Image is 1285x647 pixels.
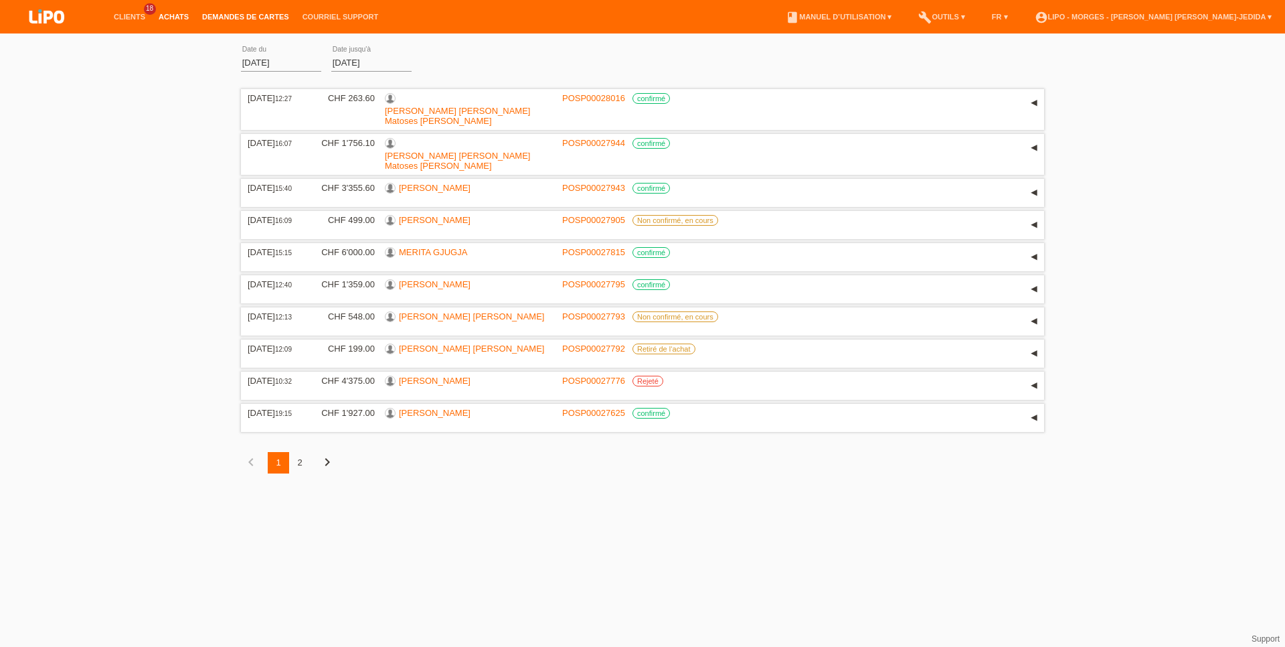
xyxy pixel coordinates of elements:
[632,376,663,386] label: Rejeté
[311,408,375,418] div: CHF 1'927.00
[632,138,670,149] label: confirmé
[311,279,375,289] div: CHF 1'359.00
[248,311,301,321] div: [DATE]
[562,138,625,148] a: POSP00027944
[399,311,544,321] a: [PERSON_NAME] [PERSON_NAME]
[399,247,467,257] a: MERITA GJUGJA
[1024,279,1044,299] div: étendre/coller
[1024,311,1044,332] div: étendre/coller
[268,452,289,474] div: 1
[562,408,625,418] a: POSP00027625
[275,346,292,353] span: 12:09
[248,247,301,257] div: [DATE]
[632,247,670,258] label: confirmé
[152,13,195,21] a: Achats
[13,27,80,38] a: LIPO pay
[243,454,259,470] i: chevron_left
[562,279,625,289] a: POSP00027795
[275,281,292,289] span: 12:40
[248,215,301,225] div: [DATE]
[1252,634,1280,644] a: Support
[562,311,625,321] a: POSP00027793
[319,454,335,470] i: chevron_right
[311,344,375,354] div: CHF 199.00
[107,13,152,21] a: Clients
[632,408,670,419] label: confirmé
[985,13,1015,21] a: FR ▾
[562,247,625,257] a: POSP00027815
[1024,376,1044,396] div: étendre/coller
[275,217,292,224] span: 16:09
[311,138,375,148] div: CHF 1'756.10
[248,138,301,148] div: [DATE]
[779,13,898,21] a: bookManuel d’utilisation ▾
[275,313,292,321] span: 12:13
[1035,11,1048,24] i: account_circle
[399,279,470,289] a: [PERSON_NAME]
[399,183,470,193] a: [PERSON_NAME]
[311,215,375,225] div: CHF 499.00
[562,215,625,225] a: POSP00027905
[275,410,292,417] span: 19:15
[1024,93,1044,113] div: étendre/coller
[248,344,301,354] div: [DATE]
[399,408,470,418] a: [PERSON_NAME]
[912,13,971,21] a: buildOutils ▾
[562,183,625,193] a: POSP00027943
[632,215,718,226] label: Non confirmé, en cours
[918,11,932,24] i: build
[562,93,625,103] a: POSP00028016
[1024,344,1044,364] div: étendre/coller
[632,279,670,290] label: confirmé
[385,151,530,171] a: [PERSON_NAME] [PERSON_NAME] Matoses [PERSON_NAME]
[289,452,311,474] div: 2
[562,344,625,354] a: POSP00027792
[632,311,718,322] label: Non confirmé, en cours
[248,183,301,193] div: [DATE]
[786,11,799,24] i: book
[311,93,375,103] div: CHF 263.60
[1024,138,1044,158] div: étendre/coller
[1024,183,1044,203] div: étendre/coller
[248,279,301,289] div: [DATE]
[1024,408,1044,428] div: étendre/coller
[296,13,385,21] a: Courriel Support
[1024,247,1044,267] div: étendre/coller
[144,3,156,15] span: 18
[248,93,301,103] div: [DATE]
[275,140,292,147] span: 16:07
[311,311,375,321] div: CHF 548.00
[248,376,301,386] div: [DATE]
[399,215,470,225] a: [PERSON_NAME]
[275,249,292,257] span: 15:15
[632,344,695,354] label: Retiré de l‘achat
[275,185,292,192] span: 15:40
[399,344,544,354] a: [PERSON_NAME] [PERSON_NAME]
[562,376,625,386] a: POSP00027776
[1028,13,1278,21] a: account_circleLIPO - Morges - [PERSON_NAME] [PERSON_NAME]-Jedida ▾
[1024,215,1044,235] div: étendre/coller
[399,376,470,386] a: [PERSON_NAME]
[195,13,296,21] a: Demandes de cartes
[248,408,301,418] div: [DATE]
[275,378,292,385] span: 10:32
[311,183,375,193] div: CHF 3'355.60
[385,106,530,126] a: [PERSON_NAME] [PERSON_NAME] Matoses [PERSON_NAME]
[632,93,670,104] label: confirmé
[311,376,375,386] div: CHF 4'375.00
[311,247,375,257] div: CHF 6'000.00
[275,95,292,102] span: 12:27
[632,183,670,194] label: confirmé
